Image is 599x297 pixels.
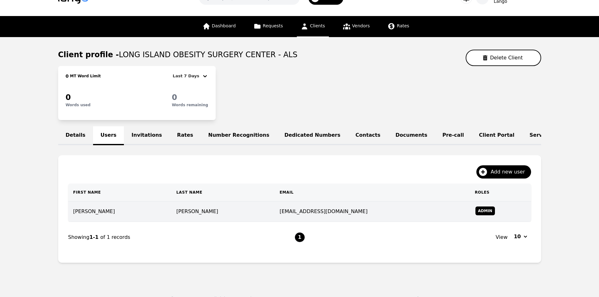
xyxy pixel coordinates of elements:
[522,126,575,145] a: Service Lines
[297,16,329,37] a: Clients
[124,126,169,145] a: Invitations
[68,201,171,222] td: [PERSON_NAME]
[69,74,101,79] h2: MT Word Limit
[470,184,531,201] th: Roles
[348,126,388,145] a: Contacts
[212,23,236,28] span: Dashboard
[397,23,409,28] span: Rates
[169,126,201,145] a: Rates
[388,126,435,145] a: Documents
[66,102,91,107] p: Words used
[68,234,295,241] div: Showing of 1 records
[89,234,100,240] span: 1-1
[119,50,297,59] span: LONG ISLAND OBESITY SURGERY CENTER - ALS
[476,165,531,179] button: Add new user
[466,50,541,66] button: Delete Client
[277,126,348,145] a: Dedicated Numbers
[491,168,529,176] span: Add new user
[510,232,531,242] button: 10
[66,74,69,79] span: 0
[352,23,370,28] span: Vendors
[171,201,275,222] td: [PERSON_NAME]
[172,102,208,107] p: Words remaining
[514,233,521,240] span: 10
[435,126,471,145] a: Pre-call
[172,93,177,102] span: 0
[68,222,531,253] nav: Page navigation
[68,184,171,201] th: First Name
[171,184,275,201] th: Last Name
[263,23,283,28] span: Requests
[384,16,413,37] a: Rates
[201,126,277,145] a: Number Recognitions
[471,126,522,145] a: Client Portal
[475,206,495,215] span: Admin
[250,16,287,37] a: Requests
[199,16,240,37] a: Dashboard
[58,126,93,145] a: Details
[275,201,470,222] td: [EMAIL_ADDRESS][DOMAIN_NAME]
[58,50,297,60] h1: Client profile -
[496,234,507,241] span: View
[310,23,325,28] span: Clients
[173,72,202,80] div: Last 7 Days
[275,184,470,201] th: Email
[339,16,374,37] a: Vendors
[66,93,71,102] span: 0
